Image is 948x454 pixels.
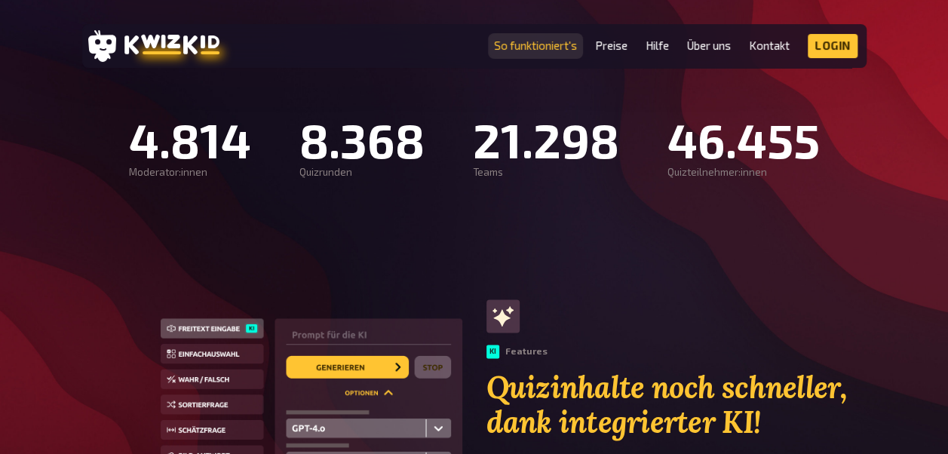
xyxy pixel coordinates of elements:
[667,112,820,167] div: 46.455
[749,39,790,52] a: Kontakt
[129,112,251,167] div: 4.814
[486,345,499,358] div: KI
[687,39,731,52] a: Über uns
[494,39,577,52] a: So funktioniert's
[473,167,619,179] div: Teams
[486,345,548,358] div: Features
[646,39,669,52] a: Hilfe
[808,34,857,58] a: Login
[129,167,251,179] div: Moderator:innen
[473,112,619,167] div: 21.298
[299,112,425,167] div: 8.368
[595,39,627,52] a: Preise
[667,167,820,179] div: Quizteilnehmer:innen
[486,370,867,440] h2: Quizinhalte noch schneller, dank integrierter KI!
[299,167,425,179] div: Quizrunden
